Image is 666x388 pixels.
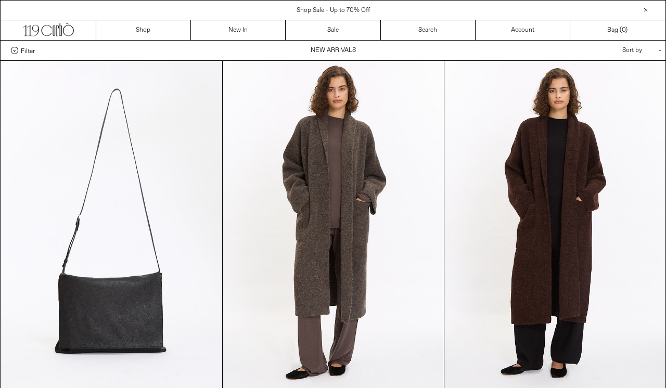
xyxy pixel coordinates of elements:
a: Account [476,20,570,40]
span: Filter [21,47,35,54]
a: Shop Sale - Up to 70% Off [297,6,370,15]
a: Shop [96,20,191,40]
span: 0 [622,26,625,34]
span: ) [622,25,627,35]
a: Search [381,20,476,40]
a: New In [191,20,286,40]
a: Bag () [570,20,665,40]
div: Sort by [561,41,655,60]
a: Sale [286,20,380,40]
